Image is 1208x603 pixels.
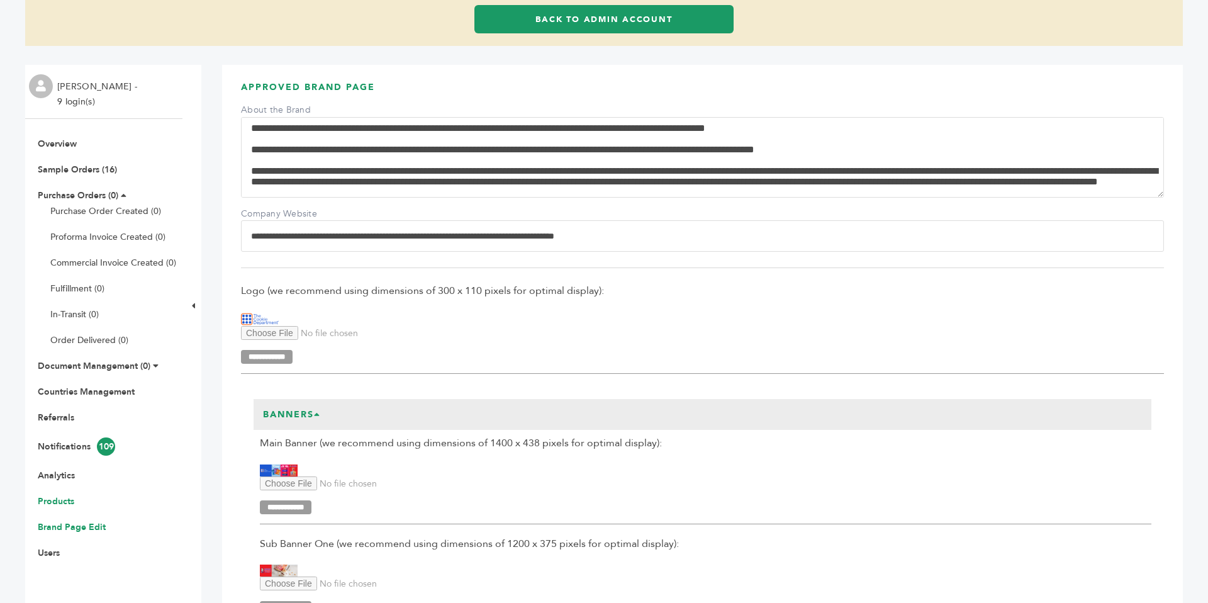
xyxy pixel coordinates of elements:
[260,537,1151,551] span: Sub Banner One (we recommend using dimensions of 1200 x 375 pixels for optimal display):
[50,283,104,295] a: Fulfillment (0)
[241,81,1164,103] h3: APPROVED BRAND PAGE
[38,189,118,201] a: Purchase Orders (0)
[50,205,161,217] a: Purchase Order Created (0)
[254,399,330,431] h3: Banners
[260,565,298,577] img: The Cookie Department
[38,412,74,424] a: Referrals
[474,5,734,33] a: Back to Admin Account
[38,547,60,559] a: Users
[260,436,1151,450] span: Main Banner (we recommend using dimensions of 1400 x 438 pixels for optimal display):
[57,79,140,110] li: [PERSON_NAME] - 9 login(s)
[38,521,106,533] a: Brand Page Edit
[38,495,74,507] a: Products
[50,231,165,243] a: Proforma Invoice Created (0)
[29,74,53,98] img: profile.png
[50,308,99,320] a: In-Transit (0)
[38,386,135,398] a: Countries Management
[38,138,77,150] a: Overview
[50,257,176,269] a: Commercial Invoice Created (0)
[38,360,150,372] a: Document Management (0)
[260,465,298,476] img: The Cookie Department
[241,312,279,326] img: The Cookie Department
[38,470,75,482] a: Analytics
[241,104,329,116] label: About the Brand
[241,284,1164,298] span: Logo (we recommend using dimensions of 300 x 110 pixels for optimal display):
[97,437,115,456] span: 109
[50,334,128,346] a: Order Delivered (0)
[38,164,117,176] a: Sample Orders (16)
[241,208,329,220] label: Company Website
[38,441,115,453] a: Notifications109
